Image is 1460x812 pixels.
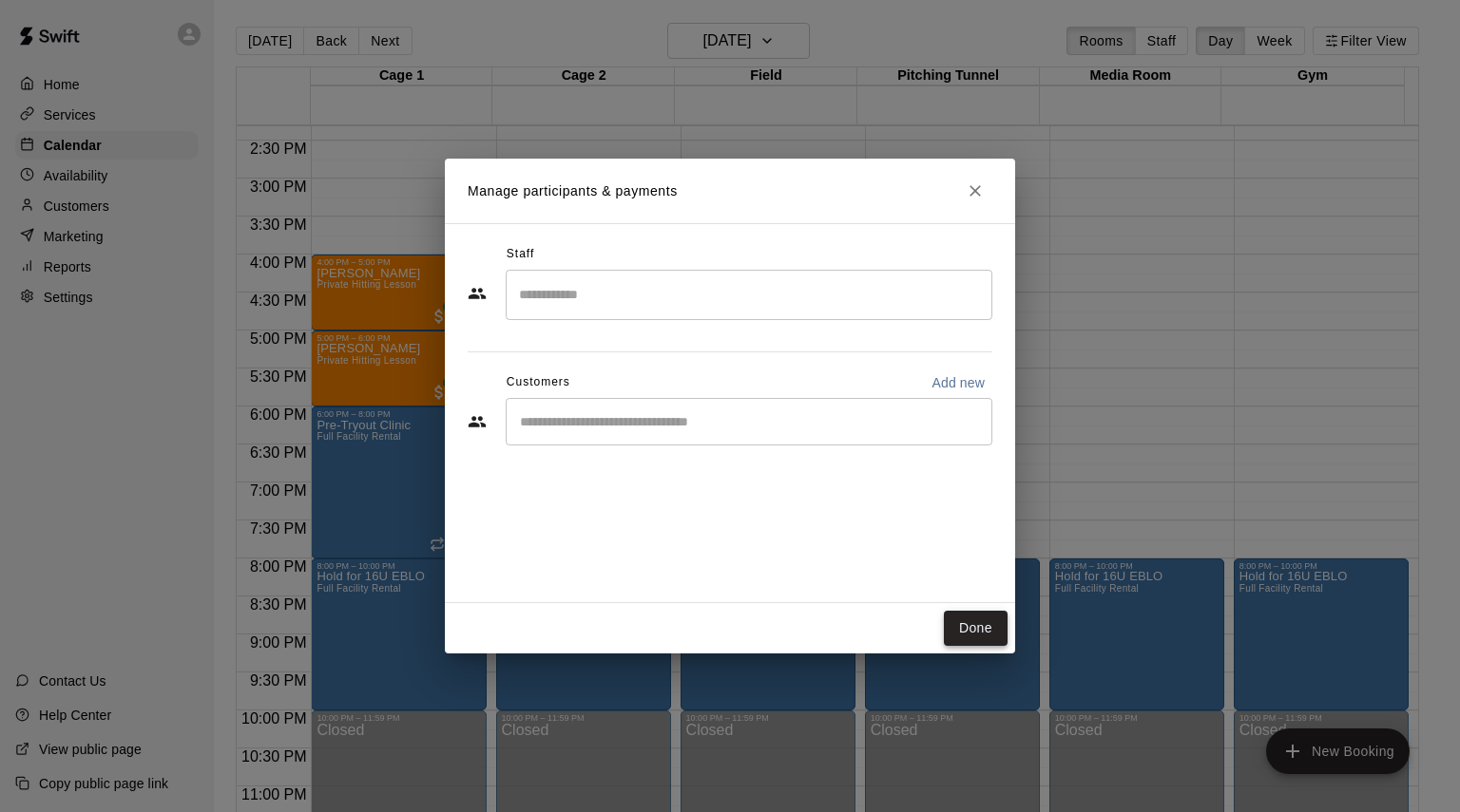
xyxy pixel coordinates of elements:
button: Done [944,611,1008,646]
span: Staff [507,239,534,270]
p: Add new [932,373,985,392]
button: Add new [924,368,992,398]
div: Search staff [506,270,992,320]
p: Manage participants & payments [468,181,678,201]
div: Start typing to search customers... [506,398,992,445]
button: Close [958,174,992,208]
svg: Customers [468,412,487,431]
span: Customers [507,368,570,398]
svg: Staff [468,284,487,303]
